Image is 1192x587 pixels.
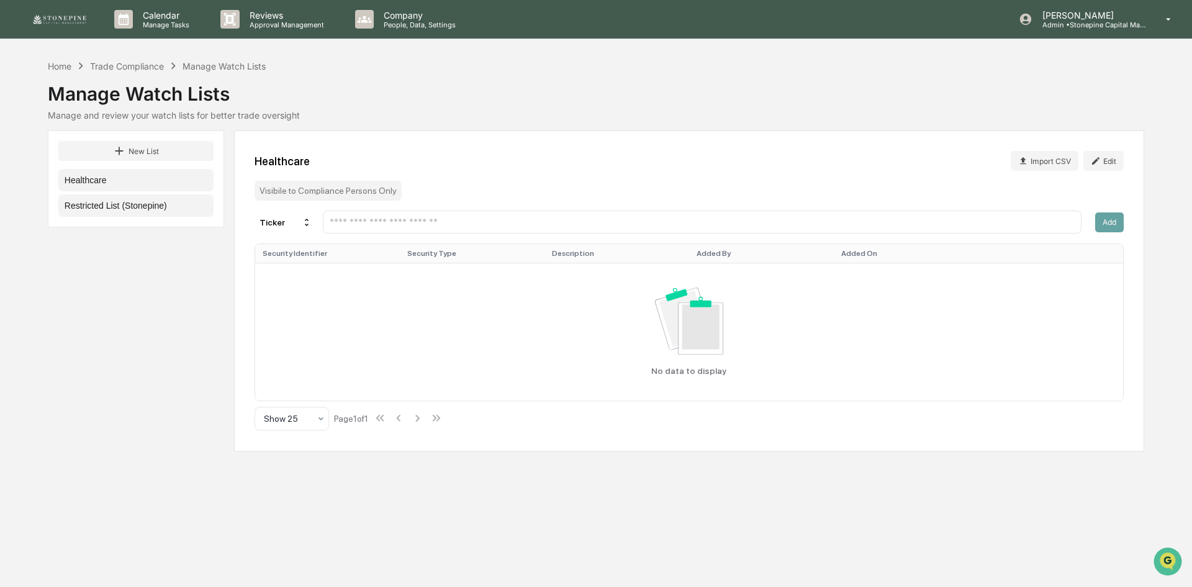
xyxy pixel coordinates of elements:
[48,61,71,71] div: Home
[25,170,35,180] img: 1746055101610-c473b297-6a78-478c-a979-82029cc54cd1
[655,288,723,354] img: No data available
[25,278,78,290] span: Data Lookup
[48,73,1144,105] div: Manage Watch Lists
[85,249,159,271] a: 🗄️Attestations
[689,244,834,263] th: Added By
[1095,212,1124,232] button: Add
[12,191,32,211] img: Jessica Watanapun
[88,307,150,317] a: Powered byPylon
[102,254,154,266] span: Attestations
[48,110,1144,121] div: Manage and review your watch lists for better trade oversight
[38,169,101,179] span: [PERSON_NAME]
[110,202,135,212] span: [DATE]
[1032,20,1148,29] p: Admin • Stonepine Capital Management
[12,255,22,265] div: 🖐️
[110,169,135,179] span: [DATE]
[12,279,22,289] div: 🔎
[834,244,978,263] th: Added On
[192,135,226,150] button: See all
[1083,151,1124,171] button: Edit
[124,308,150,317] span: Pylon
[400,244,544,263] th: Security Type
[133,20,196,29] p: Manage Tasks
[103,169,107,179] span: •
[12,157,32,177] img: Jack Rasmussen
[56,95,204,107] div: Start new chat
[7,249,85,271] a: 🖐️Preclearance
[255,212,317,232] div: Ticker
[25,254,80,266] span: Preclearance
[90,255,100,265] div: 🗄️
[255,181,402,201] div: Visibile to Compliance Persons Only
[38,202,101,212] span: [PERSON_NAME]
[240,20,330,29] p: Approval Management
[255,244,400,263] th: Security Identifier
[651,366,726,376] p: No data to display
[103,202,107,212] span: •
[133,10,196,20] p: Calendar
[1011,151,1078,171] button: Import CSV
[90,61,164,71] div: Trade Compliance
[26,95,48,117] img: 1751574470498-79e402a7-3db9-40a0-906f-966fe37d0ed6
[12,26,226,46] p: How can we help?
[58,169,214,191] button: Healthcare
[58,141,214,161] button: New List
[12,95,35,117] img: 1746055101610-c473b297-6a78-478c-a979-82029cc54cd1
[374,20,462,29] p: People, Data, Settings
[374,10,462,20] p: Company
[211,99,226,114] button: Start new chat
[12,138,83,148] div: Past conversations
[1032,10,1148,20] p: [PERSON_NAME]
[1152,546,1186,580] iframe: Open customer support
[183,61,266,71] div: Manage Watch Lists
[240,10,330,20] p: Reviews
[544,244,689,263] th: Description
[58,194,214,217] button: Restricted List (Stonepine)
[7,273,83,295] a: 🔎Data Lookup
[334,414,368,424] div: Page 1 of 1
[56,107,171,117] div: We're available if you need us!
[30,13,89,25] img: logo
[255,155,310,168] div: Healthcare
